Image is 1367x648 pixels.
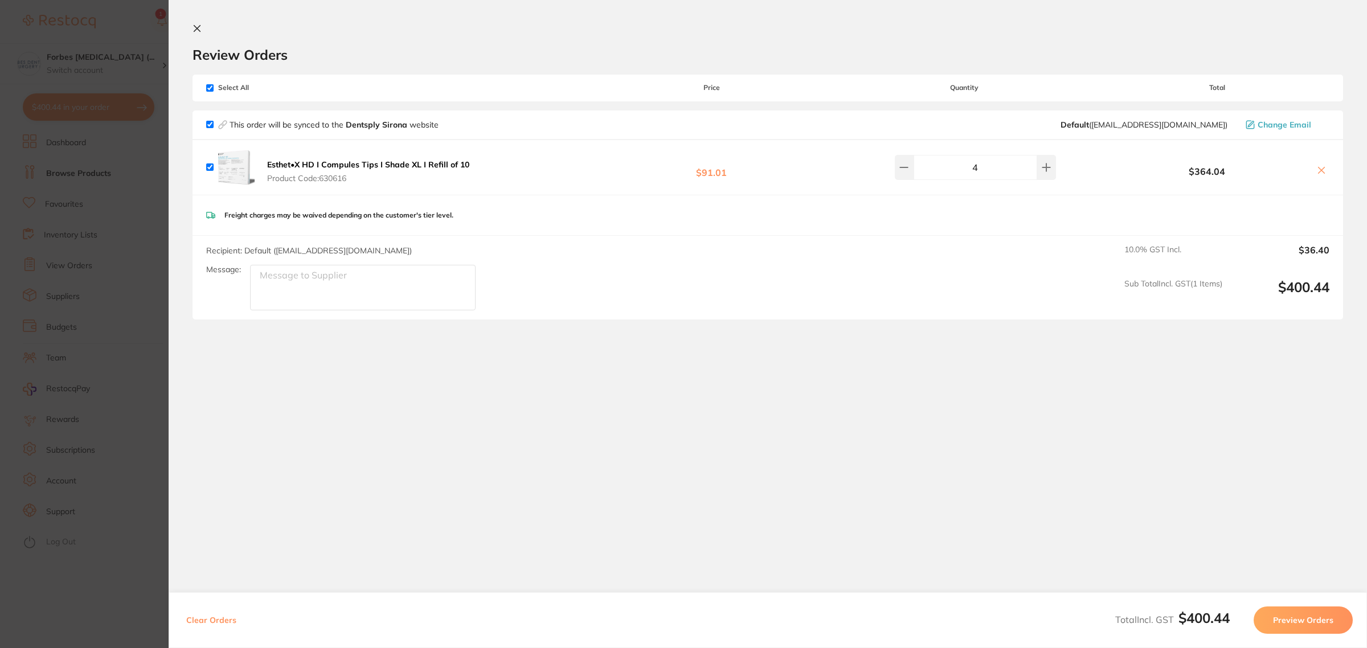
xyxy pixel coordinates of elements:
span: Sub Total Incl. GST ( 1 Items) [1124,279,1222,310]
span: Change Email [1258,120,1311,129]
b: $400.44 [1178,609,1230,626]
button: Preview Orders [1254,606,1353,634]
span: Recipient: Default ( [EMAIL_ADDRESS][DOMAIN_NAME] ) [206,245,412,256]
strong: Dentsply Sirona [346,120,410,130]
button: Esthet•X HD I Compules Tips I Shade XL I Refill of 10 Product Code:630616 [264,159,473,183]
span: Total [1105,84,1329,92]
p: Freight charges may be waived depending on the customer's tier level. [224,211,453,219]
output: $400.44 [1231,279,1329,310]
label: Message: [206,265,241,274]
b: $364.04 [1105,166,1309,177]
button: Change Email [1242,120,1329,130]
span: Price [599,84,824,92]
span: Select All [206,84,320,92]
h2: Review Orders [193,46,1343,63]
button: Clear Orders [183,606,240,634]
output: $36.40 [1231,245,1329,270]
span: Total Incl. GST [1115,614,1230,625]
p: This order will be synced to the website [230,120,439,129]
b: $91.01 [599,157,824,178]
b: Esthet•X HD I Compules Tips I Shade XL I Refill of 10 [267,159,469,170]
b: Default [1061,120,1089,130]
span: Product Code: 630616 [267,174,469,183]
span: Quantity [824,84,1105,92]
span: 10.0 % GST Incl. [1124,245,1222,270]
img: aHVhMWJiNg [218,149,255,186]
span: clientservices@dentsplysirona.com [1061,120,1227,129]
